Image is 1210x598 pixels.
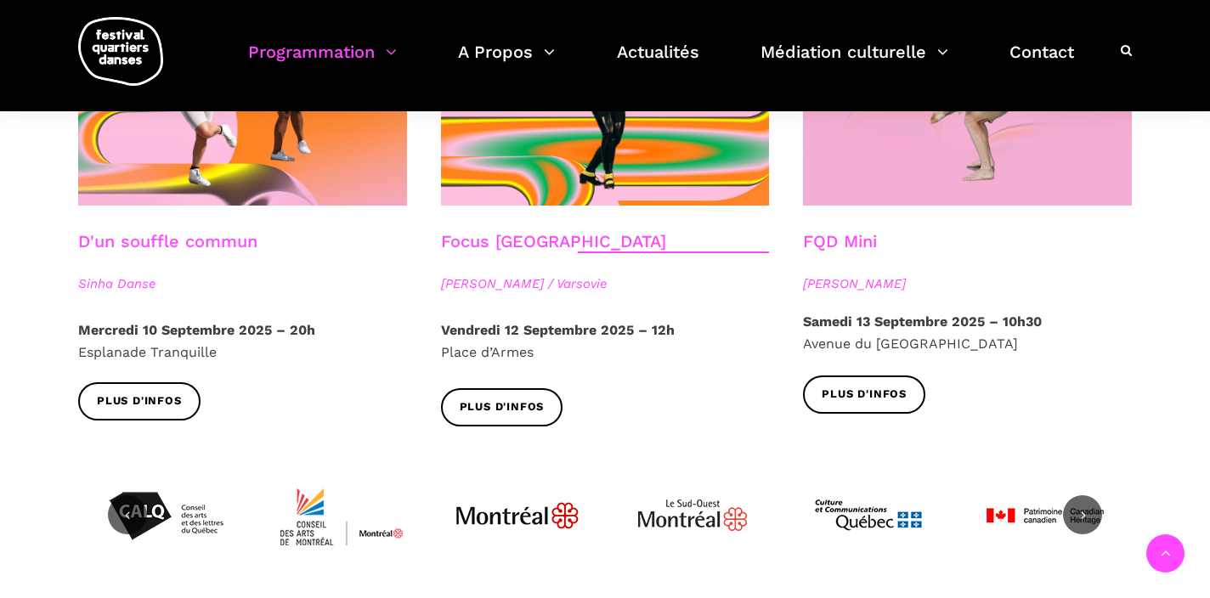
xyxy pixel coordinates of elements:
[78,231,257,251] a: D'un souffle commun
[441,274,770,294] span: [PERSON_NAME] / Varsovie
[278,452,405,579] img: CMYK_Logo_CAMMontreal
[805,452,932,579] img: mccq-3-3
[460,398,545,416] span: Plus d'infos
[803,375,925,414] a: Plus d'infos
[803,313,1042,330] strong: Samedi 13 Septembre 2025 – 10h30
[458,37,555,87] a: A Propos
[629,452,756,579] img: Logo_Mtl_Le_Sud-Ouest.svg_
[441,322,675,338] strong: Vendredi 12 Septembre 2025 – 12h
[803,336,1018,352] span: Avenue du [GEOGRAPHIC_DATA]
[1009,37,1074,87] a: Contact
[454,452,581,579] img: JPGnr_b
[78,17,163,86] img: logo-fqd-med
[981,452,1108,579] img: patrimoinecanadien-01_0-4
[760,37,948,87] a: Médiation culturelle
[78,382,201,420] a: Plus d'infos
[441,319,770,363] p: Place d’Armes
[803,231,877,251] a: FQD Mini
[97,392,182,410] span: Plus d'infos
[822,386,907,403] span: Plus d'infos
[441,231,666,251] a: Focus [GEOGRAPHIC_DATA]
[78,344,217,360] span: Esplanade Tranquille
[78,274,407,294] span: Sinha Danse
[441,388,563,426] a: Plus d'infos
[803,274,1132,294] span: [PERSON_NAME]
[617,37,699,87] a: Actualités
[78,322,315,338] strong: Mercredi 10 Septembre 2025 – 20h
[248,37,397,87] a: Programmation
[102,452,229,579] img: Calq_noir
